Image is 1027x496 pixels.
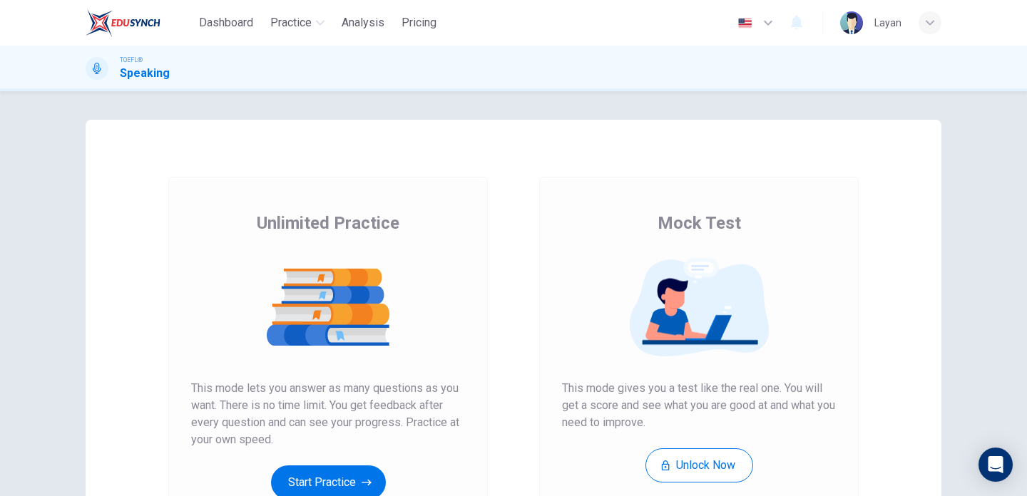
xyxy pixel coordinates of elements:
span: This mode lets you answer as many questions as you want. There is no time limit. You get feedback... [191,380,465,448]
span: Unlimited Practice [257,212,399,234]
a: EduSynch logo [86,9,193,37]
span: Pricing [402,14,436,31]
button: Unlock Now [645,448,753,482]
button: Practice [265,10,330,36]
span: TOEFL® [120,55,143,65]
span: Practice [270,14,312,31]
button: Dashboard [193,10,259,36]
span: Dashboard [199,14,253,31]
button: Pricing [396,10,442,36]
span: Analysis [342,14,384,31]
div: Open Intercom Messenger [979,448,1013,482]
span: Mock Test [658,212,741,234]
img: EduSynch logo [86,9,160,37]
div: Layan [874,14,901,31]
img: Profile picture [840,11,863,34]
img: en [736,18,754,29]
h1: Speaking [120,65,170,82]
button: Analysis [336,10,390,36]
span: This mode gives you a test like the real one. You will get a score and see what you are good at a... [562,380,836,431]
